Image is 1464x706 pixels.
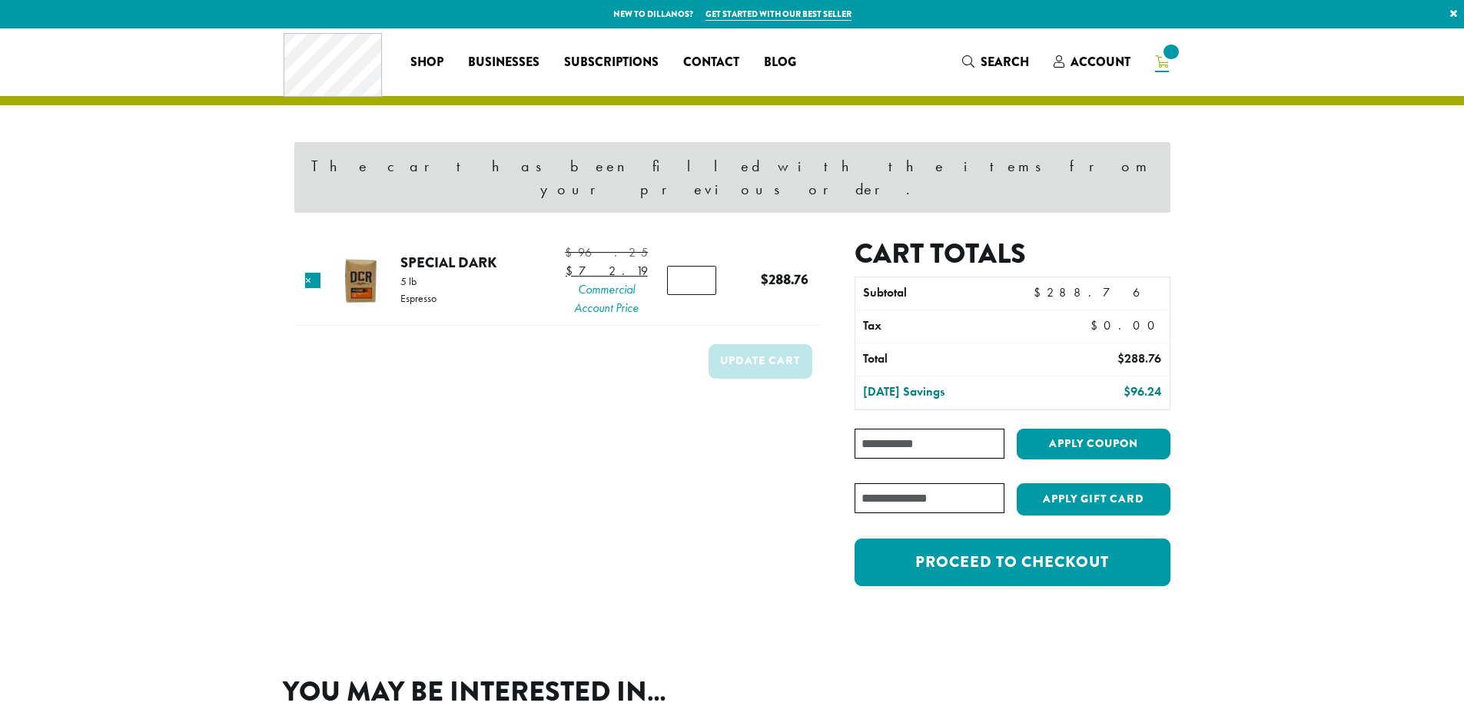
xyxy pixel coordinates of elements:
[305,273,320,288] a: Remove this item
[1034,284,1162,300] bdi: 288.76
[855,237,1170,270] h2: Cart totals
[950,49,1041,75] a: Search
[761,269,769,290] span: $
[565,244,648,260] bdi: 96.25
[1117,350,1124,366] span: $
[1034,284,1047,300] span: $
[1017,483,1170,515] button: Apply Gift Card
[410,53,443,72] span: Shop
[468,53,539,72] span: Businesses
[1017,429,1170,460] button: Apply coupon
[565,244,578,260] span: $
[855,343,1044,376] th: Total
[1091,317,1104,333] span: $
[294,142,1170,213] div: The cart has been filled with the items from your previous order.
[709,344,812,379] button: Update cart
[667,266,716,295] input: Product quantity
[400,293,437,303] p: Espresso
[566,263,648,279] bdi: 72.19
[335,256,385,306] img: Special Dark
[566,263,579,279] span: $
[400,252,496,273] a: Special Dark
[761,269,808,290] bdi: 288.76
[1124,383,1161,399] bdi: 96.24
[1124,383,1130,399] span: $
[565,280,648,317] span: Commercial Account Price
[855,376,1044,409] th: [DATE] Savings
[1117,350,1161,366] bdi: 288.76
[855,539,1170,586] a: Proceed to checkout
[705,8,852,21] a: Get started with our best seller
[683,53,739,72] span: Contact
[1071,53,1130,71] span: Account
[400,276,437,287] p: 5 lb
[398,50,456,75] a: Shop
[764,53,796,72] span: Blog
[855,310,1077,343] th: Tax
[1091,317,1162,333] bdi: 0.00
[855,277,1025,310] th: Subtotal
[564,53,659,72] span: Subscriptions
[981,53,1029,71] span: Search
